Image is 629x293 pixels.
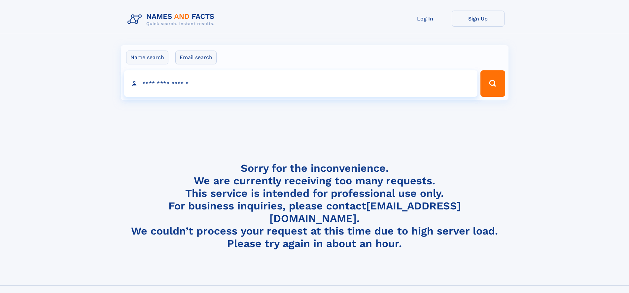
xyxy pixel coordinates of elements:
[269,200,461,225] a: [EMAIL_ADDRESS][DOMAIN_NAME]
[124,70,478,97] input: search input
[480,70,505,97] button: Search Button
[175,51,217,64] label: Email search
[126,51,168,64] label: Name search
[399,11,452,27] a: Log In
[452,11,505,27] a: Sign Up
[125,11,220,28] img: Logo Names and Facts
[125,162,505,250] h4: Sorry for the inconvenience. We are currently receiving too many requests. This service is intend...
